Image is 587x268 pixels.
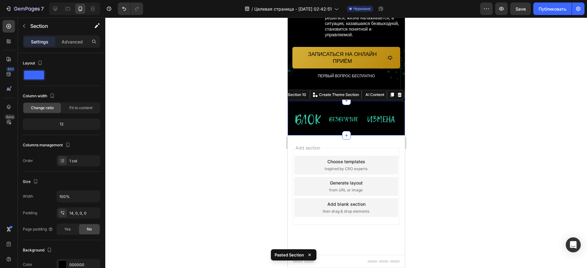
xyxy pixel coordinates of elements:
[31,38,48,45] p: Settings
[69,210,99,216] div: 14, 0, 0, 0
[23,158,33,164] div: Order
[64,226,71,232] span: Yes
[5,29,112,51] a: ЗАПИСАТЬСЯ НА ОНЛАЙН ПРИЁМ
[5,127,35,134] span: Add section
[35,191,82,197] span: then drag & drop elements
[118,3,143,15] div: Undo/Redo
[75,88,112,115] img: gempages_542859177869968292-01f51fd6-1d1c-44fd-b925-5f0c8289e410.png
[353,6,371,12] span: Черновик
[288,18,405,268] iframe: Design area
[23,59,44,68] div: Layout
[515,6,526,12] span: Save
[40,141,77,147] div: Choose templates
[37,88,74,115] img: gempages_542859177869968292-9c9335b1-21fb-4ac0-8729-e8f7ed355d48.png
[62,38,83,45] p: Advanced
[69,262,99,268] div: 000000
[112,88,149,115] img: gempages_542859177869968292-a39c33d3-f35a-43f1-b5c3-5fc0906575cc.png
[87,226,92,232] span: No
[41,5,44,13] p: 7
[42,170,75,175] span: from URL or image
[5,114,15,119] div: Бета
[30,22,82,30] p: Section
[533,3,572,15] button: Публиковать
[23,210,37,216] div: Padding
[5,56,112,61] p: ПЕРВЫЙ ВОПРОС БЕСПЛАТНО
[69,105,92,111] span: Fit to content
[69,158,99,164] div: 1 col
[23,194,33,199] div: Width
[23,92,56,100] div: Column width
[31,74,71,80] p: Create Theme Section
[23,262,32,267] div: Color
[37,149,80,154] span: inspired by CRO experts
[57,191,100,202] input: Auto
[40,183,78,190] div: Add blank section
[510,3,531,15] button: Save
[23,141,72,149] div: Columns management
[24,120,99,129] div: 12
[20,33,89,47] span: ЗАПИСАТЬСЯ НА ОНЛАЙН ПРИЁМ
[275,252,304,258] p: Pasted Section
[251,6,253,12] span: /
[539,6,566,12] div: Публиковать
[23,226,53,232] div: Page padding
[254,6,332,12] span: Целевая страница - [DATE] 02:42:51
[42,162,75,169] div: Generate layout
[23,246,53,255] div: Background
[566,237,581,252] div: Open Intercom Messenger
[23,178,39,186] div: Size
[6,67,15,72] div: 450
[2,3,47,15] button: 7
[31,105,54,111] span: Change ratio
[75,73,98,81] button: AI Content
